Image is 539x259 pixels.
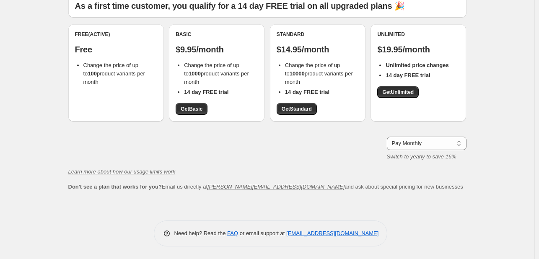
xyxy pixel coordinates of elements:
[68,184,162,190] b: Don't see a plan that works for you?
[184,62,249,85] span: Change the price of up to product variants per month
[377,86,419,98] a: GetUnlimited
[238,230,286,236] span: or email support at
[176,44,258,54] p: $9.95/month
[184,89,228,95] b: 14 day FREE trial
[68,168,176,175] a: Learn more about how our usage limits work
[176,31,258,38] div: Basic
[75,31,157,38] div: Free (Active)
[227,230,238,236] a: FAQ
[377,44,459,54] p: $19.95/month
[174,230,228,236] span: Need help? Read the
[181,106,202,112] span: Get Basic
[75,1,405,10] b: As a first time customer, you qualify for a 14 day FREE trial on all upgraded plans 🎉
[189,70,201,77] b: 1000
[285,89,329,95] b: 14 day FREE trial
[277,44,359,54] p: $14.95/month
[285,62,353,85] span: Change the price of up to product variants per month
[387,153,456,160] i: Switch to yearly to save 16%
[286,230,378,236] a: [EMAIL_ADDRESS][DOMAIN_NAME]
[88,70,97,77] b: 100
[75,44,157,54] p: Free
[277,103,317,115] a: GetStandard
[176,103,207,115] a: GetBasic
[386,62,448,68] b: Unlimited price changes
[83,62,145,85] span: Change the price of up to product variants per month
[68,184,463,190] span: Email us directly at and ask about special pricing for new businesses
[282,106,312,112] span: Get Standard
[382,89,414,96] span: Get Unlimited
[277,31,359,38] div: Standard
[377,31,459,38] div: Unlimited
[207,184,345,190] a: [PERSON_NAME][EMAIL_ADDRESS][DOMAIN_NAME]
[290,70,305,77] b: 10000
[386,72,430,78] b: 14 day FREE trial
